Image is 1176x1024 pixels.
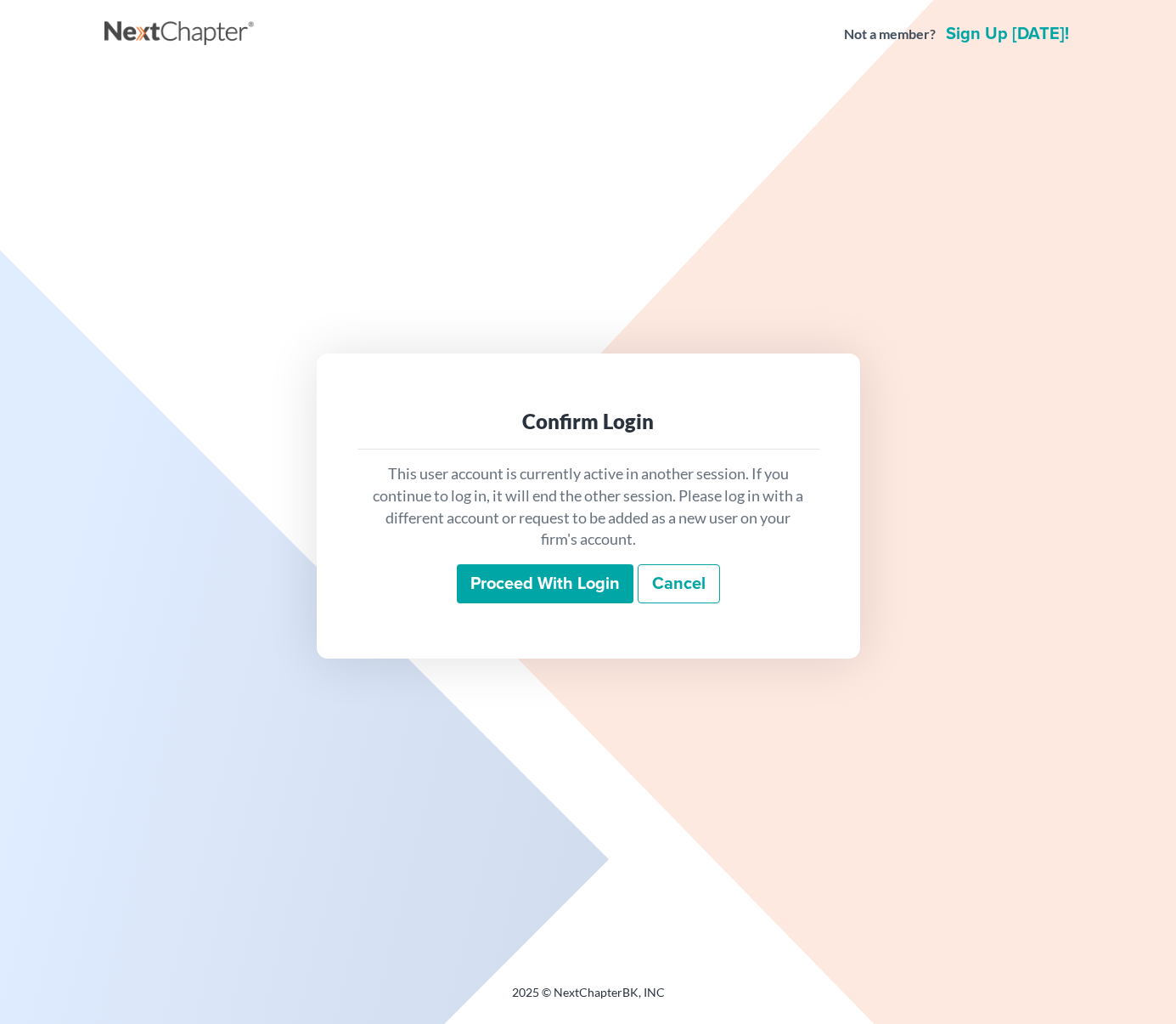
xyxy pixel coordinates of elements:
div: Confirm Login [371,408,806,435]
a: Sign up [DATE]! [942,25,1072,42]
p: This user account is currently active in another session. If you continue to log in, it will end ... [371,463,806,551]
strong: Not a member? [844,25,936,44]
div: 2025 © NextChapterBK, INC [104,984,1072,1015]
a: Cancel [638,564,720,603]
input: Proceed with login [457,564,633,603]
